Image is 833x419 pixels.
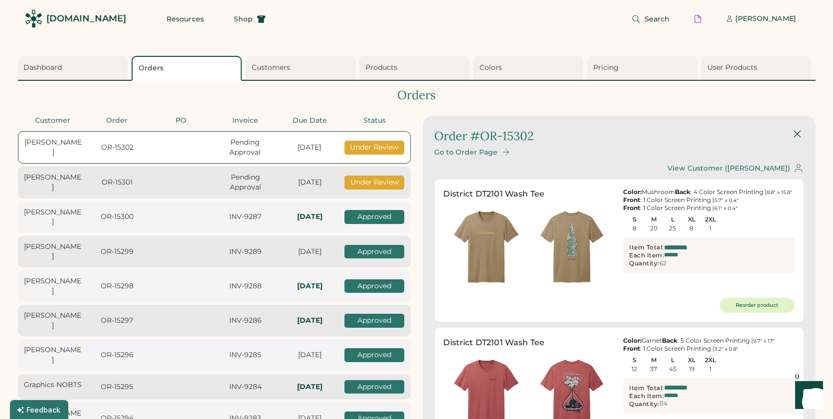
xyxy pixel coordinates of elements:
[624,188,642,196] strong: Color:
[735,14,796,24] div: [PERSON_NAME]
[216,350,275,360] div: INV-9285
[216,138,274,157] div: Pending Approval
[344,380,404,394] div: Approved
[344,245,404,259] div: Approved
[709,366,711,373] div: 1
[624,204,641,211] strong: Front
[24,138,82,157] div: [PERSON_NAME]
[344,116,404,126] div: Status
[624,196,641,204] strong: Front
[216,382,275,392] div: INV-9284
[216,281,275,291] div: INV-9288
[624,337,642,344] strong: Color:
[88,350,146,360] div: OR-15296
[624,345,641,352] strong: Front
[645,357,663,364] div: M
[365,63,467,73] div: Products
[139,63,238,73] div: Orders
[675,188,691,196] strong: Back
[435,128,534,145] div: Order #OR-15302
[664,216,682,223] div: L
[24,380,82,390] div: Graphics NOBTS
[88,382,146,392] div: OR-15295
[630,259,660,267] div: Quantity:
[344,210,404,224] div: Approved
[88,212,146,222] div: OR-15300
[435,148,498,157] div: Go to Order Page
[344,314,404,328] div: Approved
[444,188,545,200] div: District DT2101 Wash Tee
[46,12,126,25] div: [DOMAIN_NAME]
[715,197,739,204] font: 5.7" x 0.4"
[88,281,146,291] div: OR-15298
[669,366,676,373] div: 45
[216,316,275,326] div: INV-9286
[216,212,275,222] div: INV-9287
[668,164,791,173] div: View Customer ([PERSON_NAME])
[281,316,339,326] div: In-Hands: Sun, Sep 7, 2025
[24,173,82,192] div: [PERSON_NAME]
[216,247,275,257] div: INV-9289
[24,345,82,365] div: [PERSON_NAME]
[222,9,278,29] button: Shop
[25,10,42,27] img: Rendered Logo - Screens
[444,337,545,349] div: District DT2101 Wash Tee
[344,176,404,190] div: Under Review
[155,9,216,29] button: Resources
[664,357,682,364] div: L
[633,225,637,232] div: 8
[24,276,82,296] div: [PERSON_NAME]
[754,338,775,344] font: 9.7" x 17"
[669,225,676,232] div: 25
[281,281,339,291] div: In-Hands: Thu, Sep 4, 2025
[88,316,146,326] div: OR-15297
[88,247,146,257] div: OR-15299
[24,116,82,126] div: Customer
[444,204,529,290] img: generate-image
[682,216,701,223] div: XL
[280,143,338,153] div: [DATE]
[24,208,82,227] div: [PERSON_NAME]
[689,225,693,232] div: 8
[480,63,581,73] div: Colors
[707,63,809,73] div: User Products
[709,225,711,232] div: 1
[24,311,82,330] div: [PERSON_NAME]
[529,204,615,290] img: generate-image
[88,143,146,153] div: OR-15302
[632,366,638,373] div: 12
[630,400,660,408] div: Quantity:
[660,260,666,267] div: 62
[593,63,694,73] div: Pricing
[630,243,665,251] div: Item Total:
[682,357,701,364] div: XL
[663,337,678,344] strong: Back
[786,374,829,417] iframe: Front Chat
[630,251,665,259] div: Each Item:
[281,247,339,257] div: [DATE]
[152,116,210,126] div: PO
[701,357,720,364] div: 2XL
[24,63,125,73] div: Dashboard
[624,337,795,353] div: Garnet : 5 Color Screen Printing | : 1 Color Screen Printing |
[281,212,339,222] div: In-Hands: Thu, Sep 4, 2025
[689,366,694,373] div: 19
[715,205,738,211] font: 6.1" x 0.4"
[701,216,720,223] div: 2XL
[344,141,404,155] div: Under Review
[88,178,146,188] div: OR-15301
[344,279,404,293] div: Approved
[216,173,275,192] div: Pending Approval
[281,116,339,126] div: Due Date
[234,15,253,22] span: Shop
[216,116,275,126] div: Invoice
[281,178,339,188] div: [DATE]
[715,346,739,352] font: 3.2" x 0.8"
[281,350,339,360] div: [DATE]
[281,382,339,392] div: In-Hands: Thu, Sep 11, 2025
[630,392,665,400] div: Each Item:
[645,216,663,223] div: M
[645,15,670,22] span: Search
[88,116,146,126] div: Order
[626,216,644,223] div: S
